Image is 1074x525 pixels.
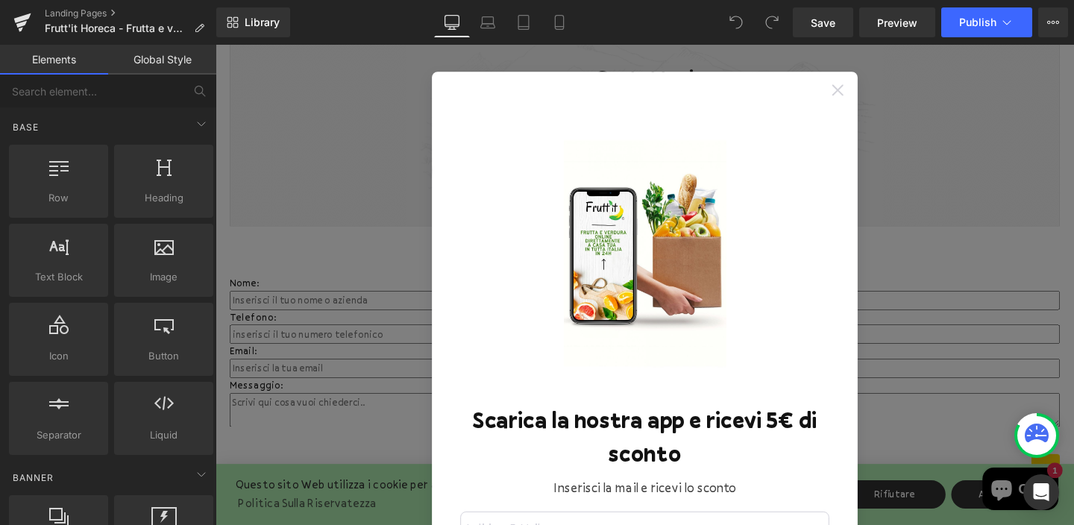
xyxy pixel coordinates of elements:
[257,456,645,476] div: Inserisci la mail e ricevi lo sconto
[941,7,1032,37] button: Publish
[119,269,209,285] span: Image
[1023,474,1059,510] div: Open Intercom Messenger
[257,377,645,448] header: Scarica la nostra app e ricevi 5€ di sconto
[245,16,280,29] span: Library
[1038,7,1068,37] button: More
[757,7,787,37] button: Redo
[877,15,917,31] span: Preview
[13,427,104,443] span: Separator
[13,190,104,206] span: Row
[108,45,216,75] a: Global Style
[366,58,537,362] img: logo
[541,7,577,37] a: Mobile
[470,7,506,37] a: Laptop
[216,7,290,37] a: New Library
[11,120,40,134] span: Base
[434,7,470,37] a: Desktop
[45,22,188,34] span: Frutt'it Horeca - Frutta e verdura online per la tua attività
[811,15,835,31] span: Save
[959,16,996,28] span: Publish
[119,348,209,364] span: Button
[721,7,751,37] button: Undo
[11,471,55,485] span: Banner
[13,269,104,285] span: Text Block
[45,7,216,19] a: Landing Pages
[119,190,209,206] span: Heading
[506,7,541,37] a: Tablet
[119,427,209,443] span: Liquid
[13,348,104,364] span: Icon
[859,7,935,37] a: Preview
